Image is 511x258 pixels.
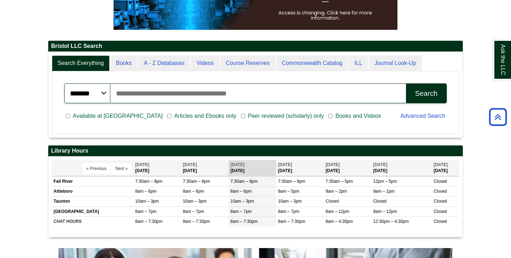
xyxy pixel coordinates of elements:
[278,162,292,167] span: [DATE]
[373,199,386,204] span: Closed
[278,189,299,194] span: 8am – 5pm
[229,160,276,176] th: [DATE]
[52,207,133,216] td: [GEOGRAPHIC_DATA]
[373,179,397,184] span: 12pm – 5pm
[434,209,447,214] span: Closed
[133,160,181,176] th: [DATE]
[276,55,348,71] a: Commonwealth Catalog
[52,177,133,187] td: Fall River
[167,113,171,119] input: Articles and Ebooks only
[278,209,299,214] span: 8am – 7pm
[52,55,110,71] a: Search Everything
[135,209,156,214] span: 8am – 7pm
[70,112,165,120] span: Available at [GEOGRAPHIC_DATA]
[328,113,333,119] input: Books and Videos
[326,179,353,184] span: 7:30am – 5pm
[369,55,422,71] a: Journal Look-Up
[52,197,133,207] td: Taunton
[278,219,305,224] span: 8am – 7:30pm
[487,112,509,122] a: Back to Top
[48,41,463,52] h2: Bristol LLC Search
[135,219,163,224] span: 8am – 7:30pm
[230,189,252,194] span: 8am – 6pm
[373,209,397,214] span: 8am – 12pm
[66,113,70,119] input: Available at [GEOGRAPHIC_DATA]
[181,160,229,176] th: [DATE]
[191,55,220,71] a: Videos
[183,179,210,184] span: 7:30am – 8pm
[349,55,368,71] a: ILL
[183,219,210,224] span: 8am – 7:30pm
[434,219,447,224] span: Closed
[135,162,149,167] span: [DATE]
[183,189,204,194] span: 8am – 6pm
[415,89,438,98] div: Search
[276,160,324,176] th: [DATE]
[230,219,258,224] span: 8am – 7:30pm
[326,189,347,194] span: 9am – 2pm
[183,209,204,214] span: 8am – 7pm
[278,199,302,204] span: 10am – 3pm
[82,163,110,174] button: « Previous
[326,209,350,214] span: 8am – 12pm
[183,162,197,167] span: [DATE]
[373,162,388,167] span: [DATE]
[432,160,459,176] th: [DATE]
[52,216,133,226] td: CHAT HOURS
[220,55,276,71] a: Course Reserves
[48,146,463,157] h2: Library Hours
[434,162,448,167] span: [DATE]
[333,112,384,120] span: Books and Videos
[373,189,395,194] span: 9am – 1pm
[434,199,447,204] span: Closed
[135,189,156,194] span: 8am – 6pm
[230,209,252,214] span: 8am – 7pm
[111,163,132,174] button: Next »
[171,112,239,120] span: Articles and Ebooks only
[372,160,432,176] th: [DATE]
[326,219,353,224] span: 8am – 4:30pm
[401,113,445,119] a: Advanced Search
[245,112,327,120] span: Peer reviewed (scholarly) only
[230,179,258,184] span: 7:30am – 8pm
[230,162,244,167] span: [DATE]
[135,199,159,204] span: 10am – 3pm
[434,189,447,194] span: Closed
[135,179,163,184] span: 7:30am – 8pm
[241,113,245,119] input: Peer reviewed (scholarly) only
[230,199,254,204] span: 10am – 3pm
[52,187,133,197] td: Attleboro
[278,179,305,184] span: 7:30am – 8pm
[326,162,340,167] span: [DATE]
[373,219,409,224] span: 12:30pm – 4:30pm
[324,160,372,176] th: [DATE]
[138,55,190,71] a: A - Z Databases
[406,83,447,103] button: Search
[326,199,339,204] span: Closed
[434,179,447,184] span: Closed
[110,55,137,71] a: Books
[183,199,207,204] span: 10am – 3pm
